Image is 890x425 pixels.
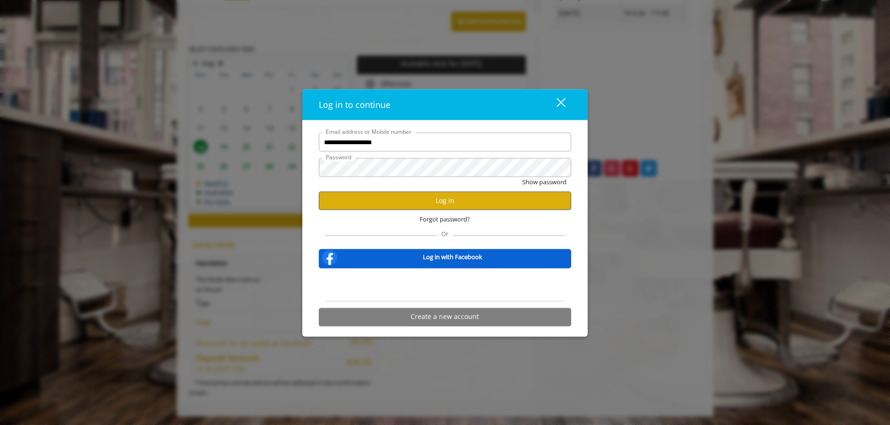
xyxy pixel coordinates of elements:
iframe: Sign in with Google Button [397,274,493,295]
span: Forgot password? [420,214,470,224]
button: Show password [522,177,566,187]
button: Log in [319,191,571,210]
input: Password [319,158,571,177]
span: Or [437,229,453,238]
span: Log in to continue [319,99,390,110]
button: Create a new account [319,308,571,326]
button: close dialog [539,95,571,114]
b: Log in with Facebook [423,253,482,262]
div: close dialog [546,98,565,112]
label: Password [321,153,356,162]
label: Email address or Mobile number [321,127,416,136]
input: Email address or Mobile number [319,133,571,152]
img: facebook-logo [320,248,339,267]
